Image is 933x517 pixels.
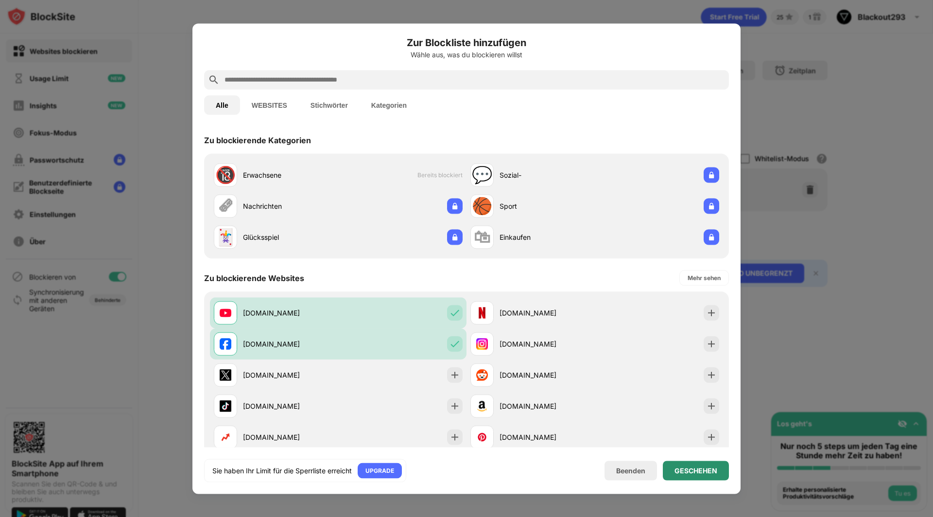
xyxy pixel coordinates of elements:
div: 🏀 [472,196,492,216]
div: Einkaufen [500,232,595,242]
img: favicons [220,400,231,412]
div: [DOMAIN_NAME] [500,308,595,318]
div: 🗞 [217,196,234,216]
div: Sie haben Ihr Limit für die Sperrliste erreicht [212,466,352,475]
button: Kategorien [360,95,418,115]
img: favicons [220,431,231,443]
img: search.svg [208,74,220,85]
div: 🛍 [474,227,490,247]
img: favicons [476,400,488,412]
div: [DOMAIN_NAME] [243,308,338,318]
div: Beenden [616,467,645,475]
div: Wähle aus, was du blockieren willst [204,50,729,58]
div: [DOMAIN_NAME] [243,432,338,442]
span: Bereits blockiert [417,171,463,179]
h6: Zur Blockliste hinzufügen [204,35,729,50]
div: Zu blockierende Kategorien [204,135,311,145]
img: favicons [476,369,488,381]
img: favicons [220,307,231,318]
button: WEBSITES [240,95,299,115]
div: 🃏 [215,227,236,247]
div: [DOMAIN_NAME] [243,370,338,380]
div: GESCHEHEN [674,467,717,474]
div: Zu blockierende Websites [204,273,304,283]
button: Stichwörter [299,95,360,115]
div: [DOMAIN_NAME] [500,432,595,442]
img: favicons [476,431,488,443]
button: Alle [204,95,240,115]
div: Sport [500,201,595,211]
div: [DOMAIN_NAME] [243,401,338,411]
img: favicons [220,338,231,350]
div: Nachrichten [243,201,338,211]
div: [DOMAIN_NAME] [500,339,595,349]
div: [DOMAIN_NAME] [243,339,338,349]
div: [DOMAIN_NAME] [500,401,595,411]
div: 🔞 [215,165,236,185]
img: favicons [476,338,488,350]
div: Mehr sehen [688,273,721,283]
div: UPGRADE [365,466,394,475]
div: 💬 [472,165,492,185]
img: favicons [476,307,488,318]
div: [DOMAIN_NAME] [500,370,595,380]
div: Erwachsene [243,170,338,180]
img: favicons [220,369,231,381]
div: Glücksspiel [243,232,338,242]
div: Sozial- [500,170,595,180]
